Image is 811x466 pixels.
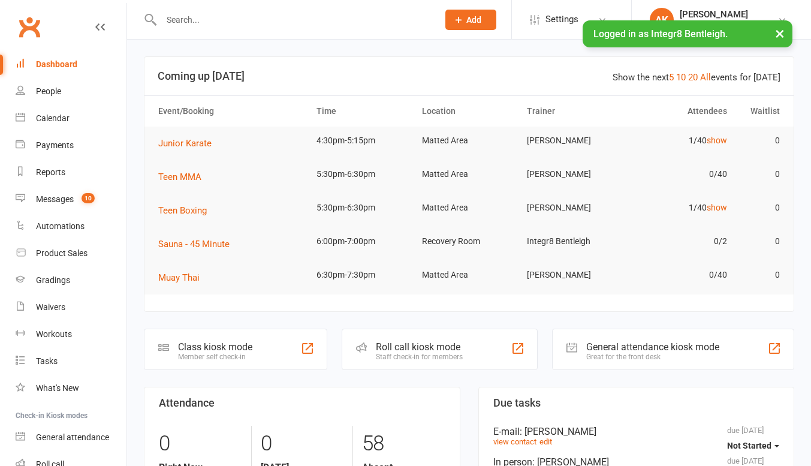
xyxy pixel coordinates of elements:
div: Gradings [36,275,70,285]
td: 4:30pm-5:15pm [311,127,417,155]
span: Not Started [727,441,771,450]
div: People [36,86,61,96]
div: Waivers [36,302,65,312]
h3: Coming up [DATE] [158,70,780,82]
a: Payments [16,132,126,159]
td: 0/40 [627,160,732,188]
span: Junior Karate [158,138,212,149]
button: Sauna - 45 Minute [158,237,238,251]
a: Gradings [16,267,126,294]
span: Settings [545,6,578,33]
td: Matted Area [417,127,522,155]
td: [PERSON_NAME] [521,127,627,155]
a: edit [539,437,552,446]
div: Dashboard [36,59,77,69]
div: What's New [36,383,79,393]
a: Calendar [16,105,126,132]
span: Logged in as Integr8 Bentleigh. [593,28,728,40]
div: Payments [36,140,74,150]
div: Great for the front desk [586,353,719,361]
a: Workouts [16,321,126,348]
th: Attendees [627,96,732,127]
a: People [16,78,126,105]
th: Event/Booking [153,96,311,127]
div: Integr8 Bentleigh [680,20,748,31]
th: Time [311,96,417,127]
div: Class kiosk mode [178,341,252,353]
td: Matted Area [417,160,522,188]
div: Staff check-in for members [376,353,463,361]
div: General attendance [36,432,109,442]
td: [PERSON_NAME] [521,160,627,188]
td: 1/40 [627,194,732,222]
div: General attendance kiosk mode [586,341,719,353]
a: Waivers [16,294,126,321]
span: Add [466,15,481,25]
a: Tasks [16,348,126,375]
div: Reports [36,167,65,177]
input: Search... [158,11,430,28]
a: Reports [16,159,126,186]
a: show [707,136,727,145]
a: Clubworx [14,12,44,42]
td: [PERSON_NAME] [521,261,627,289]
button: Muay Thai [158,270,208,285]
a: view contact [493,437,536,446]
span: Sauna - 45 Minute [158,239,230,249]
th: Trainer [521,96,627,127]
a: 5 [669,72,674,83]
button: Teen Boxing [158,203,215,218]
a: General attendance kiosk mode [16,424,126,451]
span: Teen MMA [158,172,201,182]
span: Muay Thai [158,272,200,283]
td: 0/40 [627,261,732,289]
div: 58 [362,426,445,462]
span: : [PERSON_NAME] [520,426,596,437]
td: 0 [732,127,785,155]
div: Automations [36,221,85,231]
a: Product Sales [16,240,126,267]
div: [PERSON_NAME] [680,9,748,20]
td: 5:30pm-6:30pm [311,194,417,222]
div: Roll call kiosk mode [376,341,463,353]
td: Matted Area [417,261,522,289]
button: × [769,20,791,46]
button: Not Started [727,435,779,456]
td: 0/2 [627,227,732,255]
div: Calendar [36,113,70,123]
div: Tasks [36,356,58,366]
td: 0 [732,160,785,188]
a: 20 [688,72,698,83]
div: Messages [36,194,74,204]
th: Location [417,96,522,127]
button: Add [445,10,496,30]
div: Member self check-in [178,353,252,361]
td: 0 [732,261,785,289]
a: All [700,72,711,83]
td: 1/40 [627,127,732,155]
td: 5:30pm-6:30pm [311,160,417,188]
a: Messages 10 [16,186,126,213]
td: 0 [732,227,785,255]
div: 0 [159,426,242,462]
td: Integr8 Bentleigh [521,227,627,255]
td: Recovery Room [417,227,522,255]
div: Show the next events for [DATE] [613,70,780,85]
td: 6:30pm-7:30pm [311,261,417,289]
td: 6:00pm-7:00pm [311,227,417,255]
td: Matted Area [417,194,522,222]
button: Junior Karate [158,136,220,151]
span: 10 [82,193,95,203]
a: Automations [16,213,126,240]
div: 0 [261,426,343,462]
td: 0 [732,194,785,222]
td: [PERSON_NAME] [521,194,627,222]
div: Product Sales [36,248,88,258]
a: Dashboard [16,51,126,78]
h3: Attendance [159,397,445,409]
th: Waitlist [732,96,785,127]
span: Teen Boxing [158,205,207,216]
div: E-mail [493,426,780,437]
a: 10 [676,72,686,83]
a: show [707,203,727,212]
